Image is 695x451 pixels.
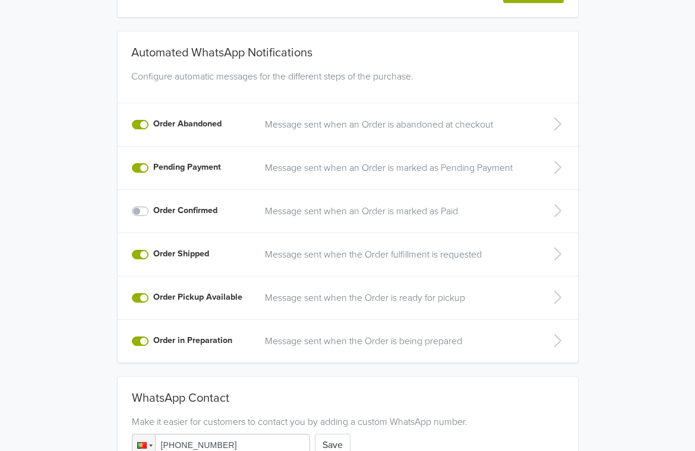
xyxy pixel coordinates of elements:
div: WhatsApp Contact [132,391,564,410]
label: Order Confirmed [153,204,217,217]
div: Configure automatic messages for the different steps of the purchase. [127,69,569,98]
a: Message sent when the Order fulfillment is requested [265,247,530,262]
label: Order Shipped [153,247,209,261]
label: Order in Preparation [153,334,232,347]
a: Message sent when the Order is ready for pickup [265,291,530,305]
label: Pending Payment [153,161,221,174]
div: Automated WhatsApp Notifications [127,31,569,65]
label: Order Abandoned [153,117,222,131]
label: Order Pickup Available [153,291,242,304]
a: Message sent when an Order is marked as Paid [265,204,530,218]
a: Message sent when the Order is being prepared [265,334,530,348]
div: Make it easier for customers to contact you by adding a custom WhatsApp number. [132,415,564,429]
a: Message sent when an Order is marked as Pending Payment [265,161,530,175]
a: Message sent when an Order is abandoned at checkout [265,117,530,132]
